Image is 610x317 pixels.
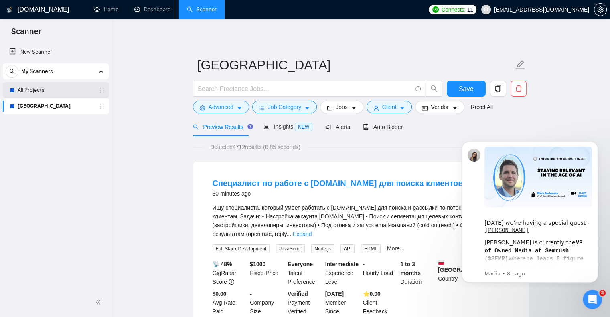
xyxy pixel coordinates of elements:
img: logo [7,4,12,16]
div: Member Since [324,289,361,316]
span: user [373,105,379,111]
button: copy [490,81,506,97]
div: Country [436,260,474,286]
b: - [363,261,365,267]
a: Expand [293,231,312,237]
span: My Scanners [21,63,53,79]
button: settingAdvancedcaret-down [193,101,249,113]
div: Fixed-Price [248,260,286,286]
div: Duration [399,260,436,286]
a: More... [387,245,405,252]
span: user [483,7,489,12]
span: Advanced [209,103,233,111]
img: upwork-logo.png [432,6,439,13]
a: searchScanner [187,6,217,13]
b: - [250,291,252,297]
span: holder [99,87,105,93]
b: $0.00 [213,291,227,297]
div: Tooltip anchor [247,123,254,130]
div: GigRadar Score [211,260,249,286]
span: Ищу специалиста, который умеет работать с [DOMAIN_NAME] для поиска и рассылки по потенциальным кл... [213,204,488,237]
b: ⭐️ 0.00 [363,291,381,297]
div: Client Feedback [361,289,399,316]
button: barsJob Categorycaret-down [252,101,317,113]
iframe: Intercom notifications message [450,134,610,287]
span: caret-down [351,105,357,111]
div: Avg Rate Paid [211,289,249,316]
span: idcard [422,105,428,111]
div: Talent Preference [286,260,324,286]
button: folderJobscaret-down [320,101,363,113]
div: Experience Level [324,260,361,286]
span: edit [515,60,525,70]
div: Ищу специалиста, который умеет работать с Apollo.io для поиска и рассылки по потенциальным клиент... [213,203,510,238]
button: delete [511,81,527,97]
span: ... [286,231,291,237]
span: search [6,69,18,74]
span: Preview Results [193,124,251,130]
span: delete [511,85,526,92]
span: robot [363,124,369,130]
div: Company Size [248,289,286,316]
span: Jobs [336,103,348,111]
span: Client [382,103,397,111]
a: New Scanner [9,44,103,60]
span: setting [200,105,205,111]
button: search [6,65,18,78]
a: Reset All [471,103,493,111]
img: 🇵🇱 [438,260,444,265]
span: caret-down [399,105,405,111]
span: bars [259,105,265,111]
button: setting [594,3,607,16]
span: 2 [599,290,606,296]
span: JavaScript [276,244,305,253]
span: 11 [467,5,473,14]
span: Job Category [268,103,301,111]
a: Специалист по работе с [DOMAIN_NAME] для поиска клиентов [213,179,463,188]
b: Everyone [288,261,313,267]
div: 30 minutes ago [213,189,463,198]
span: NEW [295,123,312,131]
span: Detected 4712 results (0.85 seconds) [205,143,306,151]
div: Hourly Load [361,260,399,286]
span: Insights [263,123,312,130]
a: All Projects [18,82,94,98]
span: copy [490,85,506,92]
span: caret-down [237,105,242,111]
span: Connects: [441,5,465,14]
a: dashboardDashboard [134,6,171,13]
span: caret-down [304,105,310,111]
button: idcardVendorcaret-down [415,101,464,113]
span: setting [594,6,606,13]
b: Intermediate [325,261,359,267]
span: Full Stack Development [213,244,270,253]
button: Save [447,81,486,97]
button: search [426,81,442,97]
span: folder [327,105,332,111]
span: Auto Bidder [363,124,403,130]
input: Search Freelance Jobs... [198,84,412,94]
span: HTML [361,244,381,253]
a: homeHome [94,6,118,13]
li: New Scanner [3,44,109,60]
span: holder [99,103,105,109]
div: Payment Verified [286,289,324,316]
b: $ 1000 [250,261,265,267]
span: notification [325,124,331,130]
span: API [340,244,355,253]
span: double-left [95,298,103,306]
span: search [193,124,199,130]
span: Scanner [5,26,48,42]
span: Node.js [311,244,334,253]
b: [DATE] [325,291,344,297]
